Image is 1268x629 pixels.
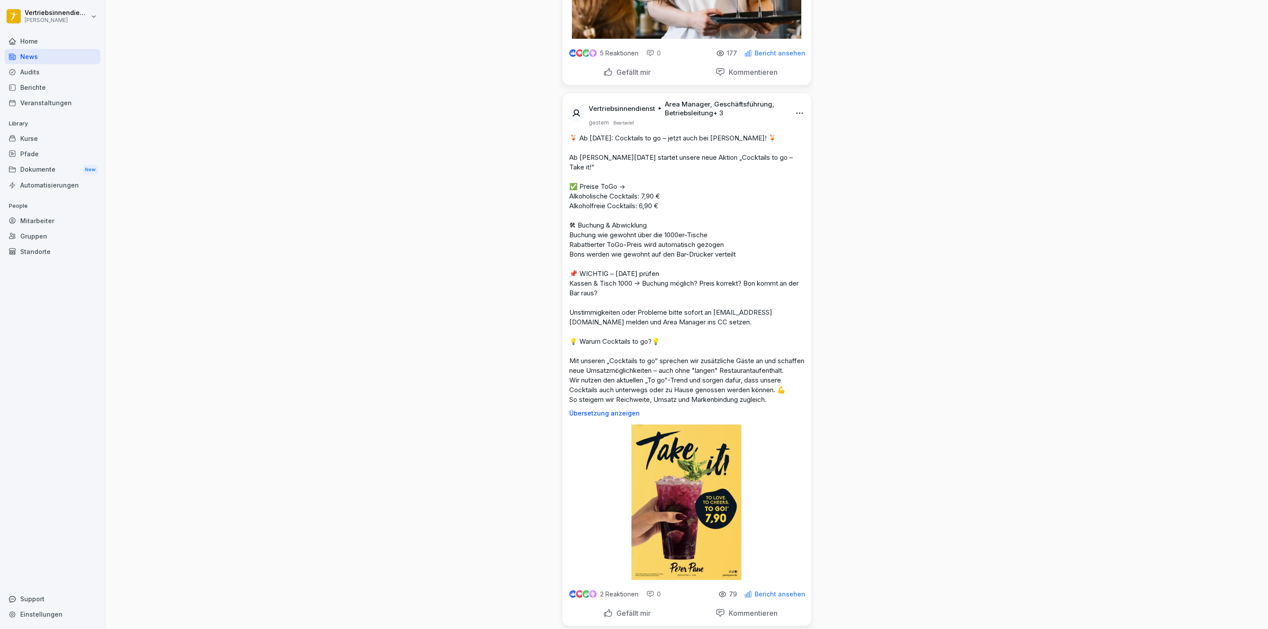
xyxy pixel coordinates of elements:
p: People [4,199,100,213]
p: 2 Reaktionen [600,591,638,598]
p: Gefällt mir [613,68,651,77]
a: Gruppen [4,228,100,244]
p: Vertriebsinnendienst [25,9,89,17]
p: Kommentieren [725,68,778,77]
p: 🍹 Ab [DATE]: Cocktails to go – jetzt auch bei [PERSON_NAME]! 🍹 Ab [PERSON_NAME][DATE] startet uns... [569,133,804,405]
div: New [83,165,98,175]
img: inspiring [589,590,597,598]
a: Kurse [4,131,100,146]
img: love [576,50,583,56]
img: love [576,591,583,597]
a: Home [4,33,100,49]
img: jdn72cegebl4j8ko25aar0m1.png [631,424,742,580]
a: Veranstaltungen [4,95,100,110]
a: DokumenteNew [4,162,100,178]
p: Bericht ansehen [755,50,805,57]
img: like [569,591,576,598]
a: Einstellungen [4,607,100,622]
img: like [569,50,576,57]
div: 0 [646,590,661,599]
p: Area Manager, Geschäftsführung, Betriebsleitung + 3 [665,100,785,118]
p: Vertriebsinnendienst [589,104,655,113]
div: 0 [646,49,661,58]
p: Bericht ansehen [755,591,805,598]
a: Standorte [4,244,100,259]
p: 5 Reaktionen [600,50,638,57]
a: Berichte [4,80,100,95]
div: Support [4,591,100,607]
p: Gefällt mir [613,609,651,618]
p: [PERSON_NAME] [25,17,89,23]
img: celebrate [582,590,590,598]
a: News [4,49,100,64]
img: inspiring [589,49,597,57]
a: Automatisierungen [4,177,100,193]
a: Mitarbeiter [4,213,100,228]
p: Bearbeitet [613,119,634,126]
p: gestern [589,119,609,126]
p: Übersetzung anzeigen [569,410,804,417]
a: Pfade [4,146,100,162]
a: Audits [4,64,100,80]
p: 79 [729,591,737,598]
p: Kommentieren [725,609,778,618]
div: Dokumente [4,162,100,178]
p: 177 [727,50,737,57]
img: celebrate [582,49,590,57]
p: Library [4,117,100,131]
